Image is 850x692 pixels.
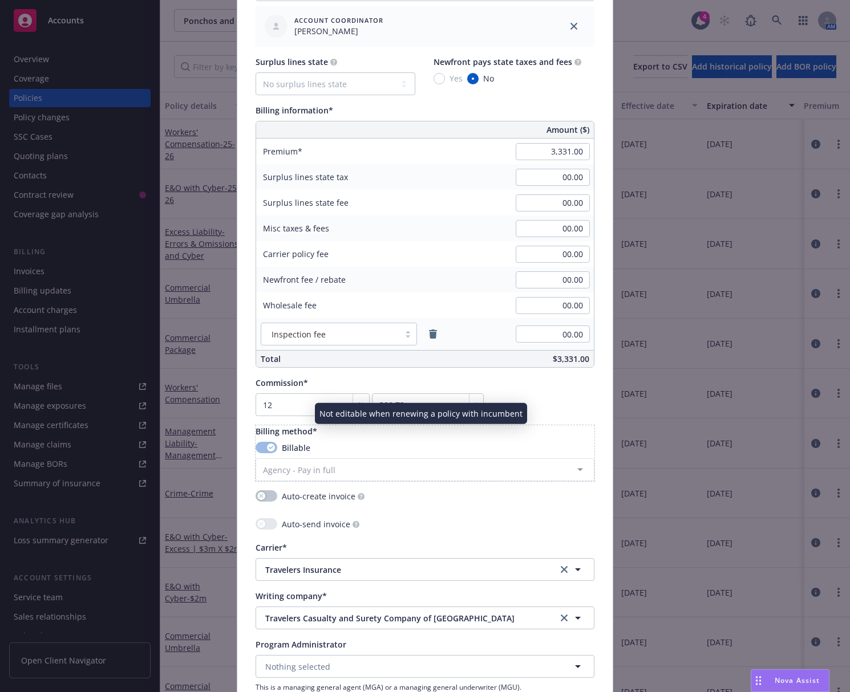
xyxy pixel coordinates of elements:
a: clear selection [557,563,571,576]
span: Carrier policy fee [263,249,329,259]
span: Inspection fee [267,328,394,340]
span: Writing company* [256,591,327,601]
span: Surplus lines state [256,56,328,67]
a: remove [426,327,440,341]
span: [PERSON_NAME] [294,25,383,37]
a: clear selection [557,611,571,625]
span: This is a managing general agent (MGA) or a managing general underwriter (MGU). [256,682,594,692]
span: Program Administrator [256,639,346,650]
input: 0.00 [516,143,590,160]
div: Billable [256,442,594,454]
span: Travelers Casualty and Surety Company of [GEOGRAPHIC_DATA] [265,612,540,624]
span: Travelers Insurance [265,564,540,576]
span: Nova Assist [775,675,820,685]
span: Auto-create invoice [282,490,355,502]
span: Surplus lines state fee [263,197,349,208]
input: 0.00 [516,220,590,237]
button: Travelers Insuranceclear selection [256,558,594,581]
span: Carrier* [256,542,287,553]
span: Newfront fee / rebate [263,274,346,285]
span: Commission* [256,377,308,388]
input: 0.00 [516,297,590,314]
input: Yes [434,73,445,84]
span: Yes [450,72,463,84]
span: Surplus lines state tax [263,172,348,182]
span: Amount ($) [547,124,589,136]
input: 0.00 [516,246,590,263]
a: close [567,19,581,33]
span: $3,331.00 [553,353,589,364]
input: 0.00 [516,194,590,211]
span: Billing method* [256,426,317,437]
button: Travelers Casualty and Surety Company of [GEOGRAPHIC_DATA]clear selection [256,606,594,629]
span: Misc taxes & fees [263,223,329,234]
span: Billing method*BillableAgency - Pay in full [256,425,594,481]
span: Inspection fee [272,328,326,340]
button: Nova Assist [751,669,829,692]
input: No [467,73,479,84]
span: Billing information* [256,105,333,116]
span: Total [261,353,281,364]
span: Account Coordinator [294,15,383,25]
input: 0.00 [516,325,590,343]
span: Premium [263,146,302,157]
span: Newfront pays state taxes and fees [434,56,572,67]
input: 0.00 [516,169,590,186]
input: 0.00 [516,271,590,288]
span: Wholesale fee [263,300,317,311]
button: Nothing selected [256,655,594,678]
span: Auto-send invoice [282,518,350,530]
div: Drag to move [751,670,766,691]
span: No [483,72,494,84]
span: Nothing selected [265,661,330,673]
